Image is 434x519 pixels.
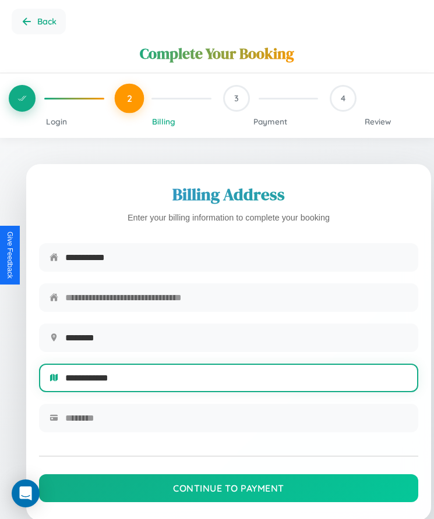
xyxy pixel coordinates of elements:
[365,116,391,126] span: Review
[253,116,287,126] span: Payment
[341,93,345,104] span: 4
[46,116,67,126] span: Login
[12,9,66,34] button: Go back
[126,93,132,104] span: 2
[140,43,294,64] h1: Complete Your Booking
[12,479,40,507] div: Open Intercom Messenger
[39,183,418,206] h2: Billing Address
[39,211,418,226] p: Enter your billing information to complete your booking
[6,232,14,279] div: Give Feedback
[234,93,239,104] span: 3
[39,474,418,502] button: Continue to Payment
[152,116,175,126] span: Billing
